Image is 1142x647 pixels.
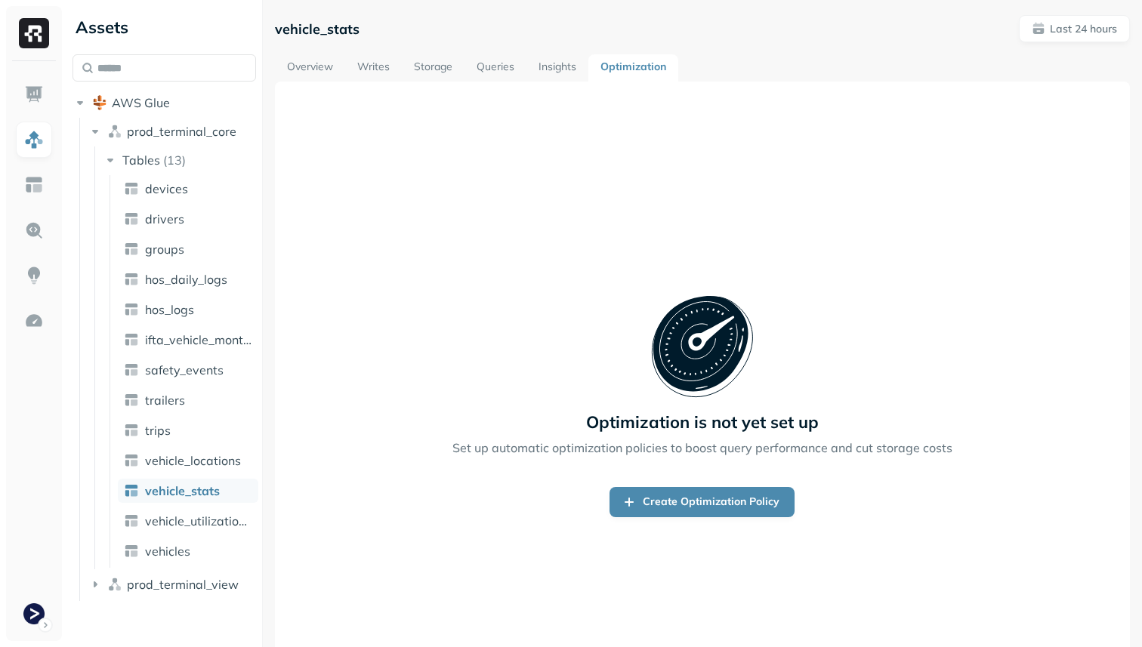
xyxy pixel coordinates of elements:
span: vehicles [145,544,190,559]
button: AWS Glue [73,91,256,115]
a: Overview [275,54,345,82]
button: prod_terminal_view [88,572,257,596]
span: hos_logs [145,302,194,317]
span: vehicle_locations [145,453,241,468]
img: Ryft [19,18,49,48]
img: table [124,423,139,438]
span: trips [145,423,171,438]
img: table [124,242,139,257]
img: root [92,95,107,110]
a: Queries [465,54,526,82]
button: Last 24 hours [1019,15,1130,42]
p: Optimization is not yet set up [586,411,819,433]
img: table [124,544,139,559]
a: ifta_vehicle_months [118,328,258,352]
a: safety_events [118,358,258,382]
p: Set up automatic optimization policies to boost query performance and cut storage costs [452,439,952,457]
a: trailers [118,388,258,412]
a: Writes [345,54,402,82]
span: hos_daily_logs [145,272,227,287]
img: table [124,453,139,468]
a: drivers [118,207,258,231]
img: table [124,211,139,226]
a: Optimization [588,54,678,82]
img: Dashboard [24,85,44,104]
span: prod_terminal_view [127,577,239,592]
a: vehicle_stats [118,479,258,503]
img: table [124,332,139,347]
a: vehicles [118,539,258,563]
button: Tables(13) [103,148,258,172]
a: vehicle_locations [118,448,258,473]
p: vehicle_stats [275,20,360,38]
img: Asset Explorer [24,175,44,195]
img: table [124,272,139,287]
img: Query Explorer [24,220,44,240]
span: devices [145,181,188,196]
a: devices [118,177,258,201]
span: trailers [145,393,185,408]
a: Create Optimization Policy [610,487,795,517]
button: prod_terminal_core [88,119,257,143]
img: Optimization [24,311,44,331]
img: table [124,393,139,408]
img: table [124,362,139,377]
img: table [124,483,139,498]
span: ifta_vehicle_months [145,332,252,347]
span: prod_terminal_core [127,124,236,139]
a: Storage [402,54,465,82]
a: trips [118,418,258,442]
p: Last 24 hours [1050,22,1117,36]
p: ( 13 ) [163,153,186,168]
img: namespace [107,577,122,592]
img: Insights [24,266,44,285]
a: Insights [526,54,588,82]
span: vehicle_stats [145,483,220,498]
a: groups [118,237,258,261]
a: vehicle_utilization_day [118,509,258,533]
img: Terminal [23,603,45,624]
img: table [124,302,139,317]
img: table [124,181,139,196]
a: hos_daily_logs [118,267,258,291]
img: namespace [107,124,122,139]
a: hos_logs [118,297,258,322]
span: Tables [122,153,160,168]
span: groups [145,242,184,257]
img: table [124,513,139,528]
div: Assets [73,15,256,39]
img: Assets [24,130,44,149]
span: vehicle_utilization_day [145,513,252,528]
span: AWS Glue [112,95,170,110]
span: drivers [145,211,184,226]
span: safety_events [145,362,224,377]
